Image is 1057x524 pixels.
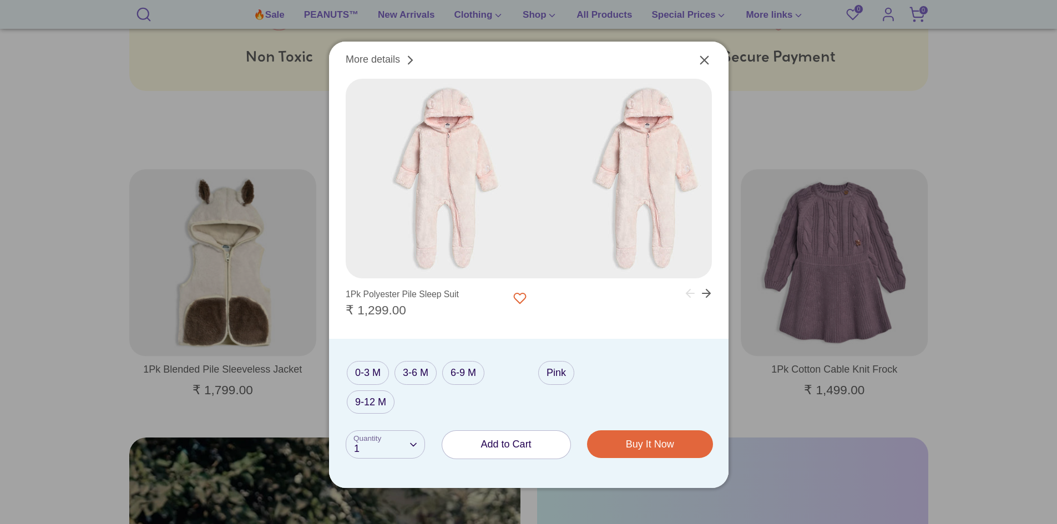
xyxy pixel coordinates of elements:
button: Add to Cart [442,431,570,458]
label: 0-3 M [347,361,389,385]
span: Add to Cart [481,439,532,450]
button: Next [700,281,724,305]
span: ₹ 1,299.00 [346,303,406,317]
img: 1Pk Polyester Pile Sleep Suit Sleep Suit 1 [346,79,545,278]
label: 6-9 M [442,361,484,385]
button: 1 [346,430,425,459]
label: 9-12 M [347,390,395,414]
button: Add to Wishlist [506,287,534,309]
label: 3-6 M [395,361,437,385]
button: Buy It Now [588,431,712,457]
a: More details [346,53,418,68]
a: Close [687,53,712,77]
button: Previous [672,281,697,305]
img: 1Pk Polyester Pile Sleep Suit Sleep Suit 2 [545,79,745,278]
label: Pink [538,361,574,385]
div: 1Pk Polyester Pile Sleep Suit [346,287,459,303]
